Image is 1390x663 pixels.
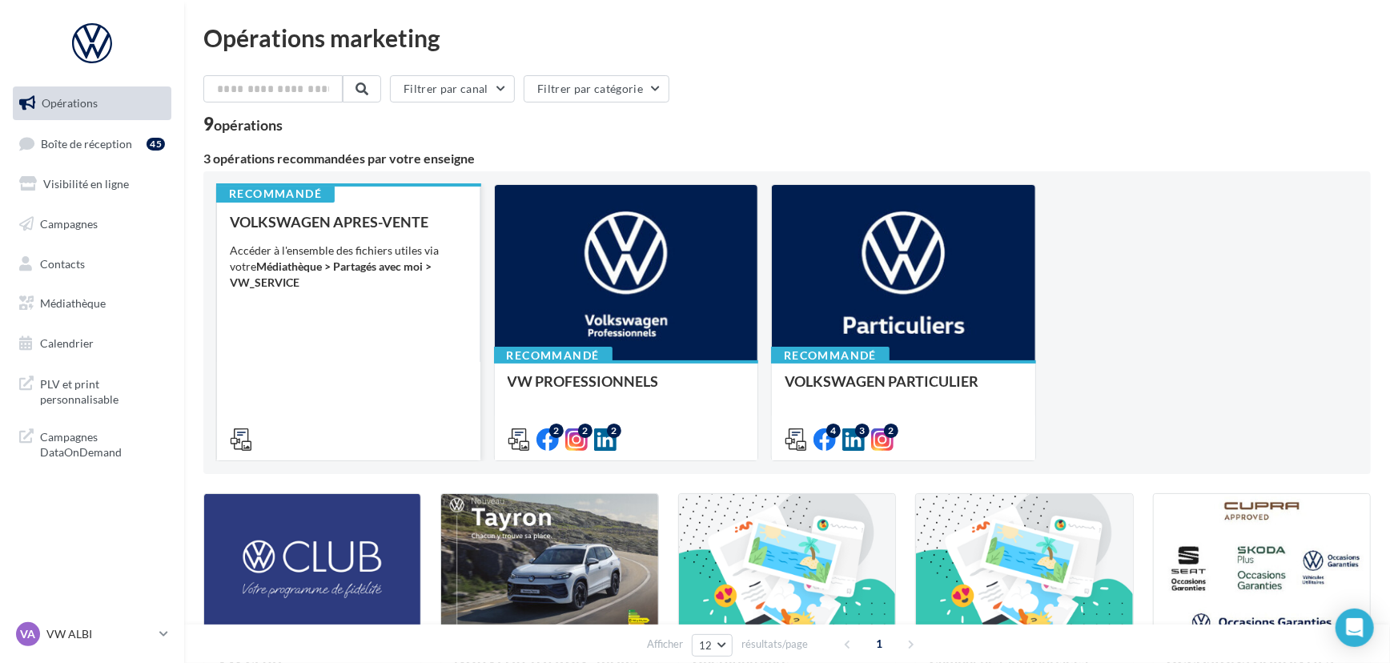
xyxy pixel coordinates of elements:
[578,424,593,438] div: 2
[826,424,841,438] div: 4
[647,637,683,652] span: Afficher
[524,75,669,102] button: Filtrer par catégorie
[40,296,106,310] span: Médiathèque
[46,626,153,642] p: VW ALBI
[43,177,129,191] span: Visibilité en ligne
[692,634,733,657] button: 12
[855,424,870,438] div: 3
[390,75,515,102] button: Filtrer par canal
[214,118,283,132] div: opérations
[549,424,564,438] div: 2
[884,424,898,438] div: 2
[10,367,175,414] a: PLV et print personnalisable
[40,336,94,350] span: Calendrier
[230,213,428,231] span: VOLKSWAGEN APRES-VENTE
[40,256,85,270] span: Contacts
[10,86,175,120] a: Opérations
[40,217,98,231] span: Campagnes
[147,138,165,151] div: 45
[10,167,175,201] a: Visibilité en ligne
[230,259,432,289] strong: Médiathèque > Partagés avec moi > VW_SERVICE
[41,136,132,150] span: Boîte de réception
[203,115,283,133] div: 9
[21,626,36,642] span: VA
[508,372,659,390] span: VW PROFESSIONNELS
[867,631,893,657] span: 1
[13,619,171,649] a: VA VW ALBI
[785,372,978,390] span: VOLKSWAGEN PARTICULIER
[40,373,165,408] span: PLV et print personnalisable
[10,420,175,467] a: Campagnes DataOnDemand
[10,287,175,320] a: Médiathèque
[1336,609,1374,647] div: Open Intercom Messenger
[741,637,808,652] span: résultats/page
[203,26,1371,50] div: Opérations marketing
[771,347,890,364] div: Recommandé
[230,243,468,291] div: Accéder à l'ensemble des fichiers utiles via votre
[10,327,175,360] a: Calendrier
[40,426,165,460] span: Campagnes DataOnDemand
[42,96,98,110] span: Opérations
[216,185,335,203] div: Recommandé
[10,247,175,281] a: Contacts
[203,152,1371,165] div: 3 opérations recommandées par votre enseigne
[10,127,175,161] a: Boîte de réception45
[607,424,621,438] div: 2
[10,207,175,241] a: Campagnes
[494,347,613,364] div: Recommandé
[699,639,713,652] span: 12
